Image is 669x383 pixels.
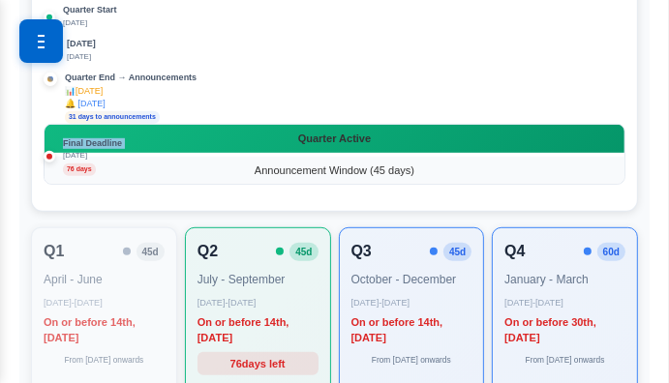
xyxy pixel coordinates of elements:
small: [DATE] - [DATE] [504,298,563,308]
span: Q4 [504,240,525,263]
span: Q1 [44,240,64,263]
span: 31 days to announcements [65,111,160,124]
span: 45 d [137,243,165,261]
small: [DATE] - [DATE] [198,298,257,308]
span: [DATE] [67,51,91,63]
span: [DATE] [63,17,87,29]
span: Quarter Start [63,5,117,15]
small: From [DATE] onwards [372,355,451,365]
div: On or before 14th, [DATE] [351,314,472,346]
small: [DATE] - [DATE] [351,298,411,308]
span: 60 d [597,243,625,261]
span: [DATE] [63,150,87,162]
span: Q2 [198,240,218,263]
span: 76 days [63,163,96,176]
span: Q3 [351,240,372,263]
span: Final Deadline [63,138,122,149]
button: Toggle navigation menu [19,19,63,63]
span: Quarter End → Announcements [65,73,197,83]
small: From [DATE] onwards [526,355,605,365]
small: From [DATE] onwards [64,355,143,365]
span: [DATE] [67,39,96,49]
span: 🔔 [DATE] [65,99,106,109]
div: On or before 30th, [DATE] [504,314,625,346]
span: 45 d [289,243,318,261]
div: October - December [351,271,472,288]
div: On or before 14th, [DATE] [44,314,165,346]
small: [DATE] - [DATE] [44,298,103,308]
div: July - September [198,271,319,288]
span: 📊 [DATE] [65,86,106,97]
div: On or before 14th, [DATE] [198,314,319,346]
div: 76 days left [198,352,319,376]
span: Quarter Active [298,133,371,144]
div: April - June [44,271,165,288]
div: January - March [504,271,625,288]
span: 45 d [443,243,471,261]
